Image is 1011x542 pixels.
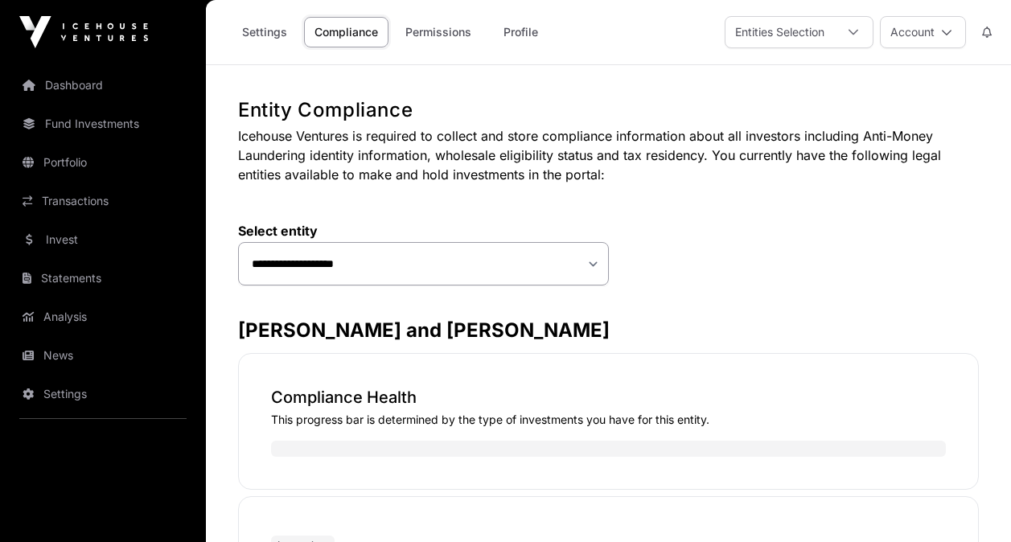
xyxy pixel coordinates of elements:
[880,16,966,48] button: Account
[13,299,193,335] a: Analysis
[271,386,946,409] p: Compliance Health
[13,261,193,296] a: Statements
[232,17,298,47] a: Settings
[238,318,979,343] h3: [PERSON_NAME] and [PERSON_NAME]
[13,183,193,219] a: Transactions
[13,338,193,373] a: News
[13,145,193,180] a: Portfolio
[395,17,482,47] a: Permissions
[13,106,193,142] a: Fund Investments
[238,97,979,123] h1: Entity Compliance
[488,17,553,47] a: Profile
[238,223,609,239] label: Select entity
[725,17,834,47] div: Entities Selection
[238,126,979,184] p: Icehouse Ventures is required to collect and store compliance information about all investors inc...
[13,68,193,103] a: Dashboard
[19,16,148,48] img: Icehouse Ventures Logo
[13,376,193,412] a: Settings
[13,222,193,257] a: Invest
[304,17,388,47] a: Compliance
[271,412,946,428] p: This progress bar is determined by the type of investments you have for this entity.
[931,465,1011,542] iframe: Chat Widget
